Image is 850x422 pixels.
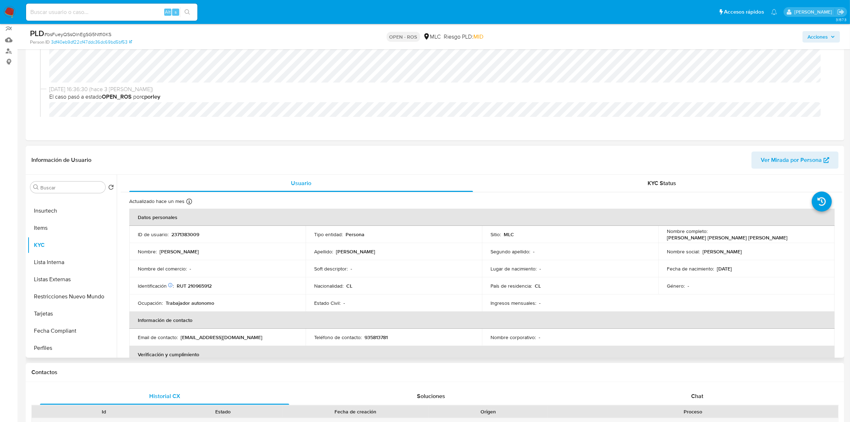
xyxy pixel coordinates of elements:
button: Listas Externas [27,271,117,288]
span: 3.157.3 [836,17,846,23]
span: # bsFueyQSsOlnEgSG5Ntfl0KS [44,31,111,38]
p: Tipo entidad : [314,231,343,238]
div: Estado [168,408,277,415]
p: - [539,334,540,341]
p: Email de contacto : [138,334,178,341]
p: Ocupación : [138,300,163,306]
p: Género : [667,283,685,289]
p: Nombre : [138,248,157,255]
span: Accesos rápidos [724,8,764,16]
div: MLC [423,33,441,41]
button: Lista Interna [27,254,117,271]
button: Buscar [33,184,39,190]
button: Acciones [803,31,840,43]
p: Ingresos mensuales : [491,300,536,306]
span: Alt [165,9,171,15]
p: [PERSON_NAME] [703,248,742,255]
button: Items [27,219,117,237]
p: - [351,265,352,272]
p: Sitio : [491,231,501,238]
h1: Información de Usuario [31,157,91,164]
b: cporley [141,93,160,101]
span: s [175,9,177,15]
span: Usuario [291,179,311,187]
p: ID de usuario : [138,231,169,238]
p: [PERSON_NAME] [160,248,199,255]
p: - [688,283,689,289]
p: - [533,248,534,255]
b: PLD [30,28,44,39]
th: Datos personales [129,209,835,226]
span: El caso pasó a estado por [49,93,827,101]
p: Fecha de nacimiento : [667,265,714,272]
p: Identificación : [138,283,174,289]
button: Volver al orden por defecto [108,184,114,192]
div: Proceso [553,408,833,415]
button: Fecha Compliant [27,322,117,339]
p: Teléfono de contacto : [314,334,362,341]
span: Chat [691,392,703,400]
p: Nombre corporativo : [491,334,536,341]
p: Trabajador autonomo [166,300,214,306]
span: Soluciones [417,392,445,400]
b: OPEN_ROS [102,93,132,101]
div: Id [49,408,158,415]
span: [DATE] 16:36:30 (hace 3 [PERSON_NAME]) [49,85,827,93]
a: Salir [837,8,845,16]
p: [DATE] [717,265,732,272]
button: KYC [27,237,117,254]
p: Lugar de nacimiento : [491,265,537,272]
p: [EMAIL_ADDRESS][DOMAIN_NAME] [181,334,262,341]
button: Perfiles [27,339,117,357]
p: - [539,300,540,306]
p: pablo.ruidiaz@mercadolibre.com [794,9,835,15]
p: OPEN - ROS [387,32,420,42]
th: Verificación y cumplimiento [129,346,835,363]
span: Historial CX [149,392,180,400]
p: Nombre del comercio : [138,265,187,272]
span: MID [474,33,484,41]
button: Ver Mirada por Persona [751,152,839,169]
p: MLC [504,231,514,238]
button: Marcas AML [27,357,117,374]
p: Nombre completo : [667,228,708,234]
span: Riesgo PLD: [444,33,484,41]
th: Información de contacto [129,312,835,329]
div: Origen [434,408,543,415]
button: Tarjetas [27,305,117,322]
a: 3df40eb9df22cf47ddc36dc69bd5bf53 [51,39,132,45]
p: Apellido : [314,248,333,255]
button: search-icon [180,7,195,17]
h1: Contactos [31,369,839,376]
b: Person ID [30,39,50,45]
p: CL [535,283,541,289]
div: Fecha de creación [287,408,424,415]
p: País de residencia : [491,283,532,289]
input: Buscar usuario o caso... [26,8,197,17]
p: - [190,265,191,272]
p: - [539,265,541,272]
span: KYC Status [648,179,677,187]
p: [PERSON_NAME] [PERSON_NAME] [PERSON_NAME] [667,234,788,241]
p: Soft descriptor : [314,265,348,272]
a: Notificaciones [771,9,777,15]
p: 2371383009 [171,231,199,238]
span: Acciones [808,31,828,43]
p: RUT 210965912 [177,283,212,289]
p: Persona [346,231,364,238]
input: Buscar [40,184,102,191]
p: CL [346,283,352,289]
p: [PERSON_NAME] [336,248,375,255]
button: Restricciones Nuevo Mundo [27,288,117,305]
p: Nacionalidad : [314,283,343,289]
span: Ver Mirada por Persona [761,152,822,169]
p: Actualizado hace un mes [129,198,185,205]
p: 935813781 [364,334,388,341]
p: Nombre social : [667,248,700,255]
p: Estado Civil : [314,300,341,306]
p: - [343,300,345,306]
p: Segundo apellido : [491,248,530,255]
button: Insurtech [27,202,117,219]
